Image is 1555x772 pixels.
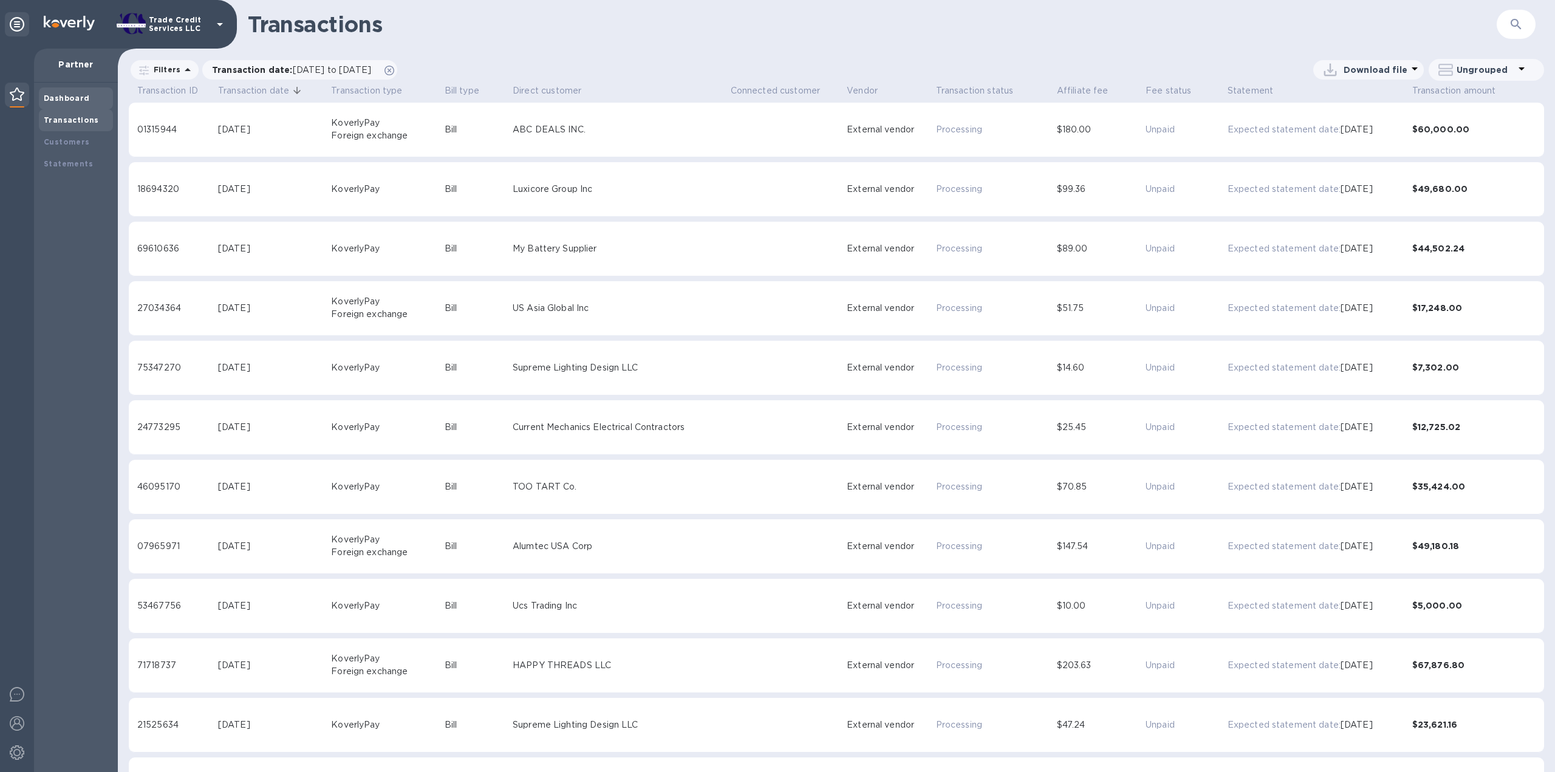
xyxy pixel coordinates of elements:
div: KoverlyPay [331,361,439,374]
span: Affiliate fee [1057,83,1124,98]
p: [DATE] [1341,719,1373,731]
span: Transaction amount [1412,83,1512,98]
span: Transaction date [218,83,305,98]
p: Expected statement date: [1228,659,1341,672]
div: 71718737 [137,659,213,672]
div: [DATE] [218,480,326,493]
span: Transaction ID [137,83,198,98]
p: Processing [936,659,1052,672]
p: Unpaid [1146,183,1223,196]
span: Fee status [1146,83,1192,98]
div: $180.00 [1057,123,1141,136]
p: Trade Credit Services LLC [149,16,210,33]
p: Expected statement date: [1228,123,1341,136]
div: KoverlyPay [331,719,439,731]
div: [DATE] [218,302,326,315]
p: Processing [936,302,1052,315]
div: External vendor [847,183,931,196]
p: [DATE] [1341,123,1373,136]
p: Expected statement date: [1228,599,1341,612]
p: Unpaid [1146,540,1223,553]
span: Connected customer [731,83,821,98]
span: Transaction status [936,83,1030,98]
div: Supreme Lighting Design LLC [513,719,725,731]
b: Customers [44,137,90,146]
div: [DATE] [218,242,326,255]
div: HAPPY THREADS LLC [513,659,725,672]
div: $5,000.00 [1412,599,1536,612]
p: Processing [936,123,1052,136]
div: $49,680.00 [1412,183,1536,195]
p: Processing [936,183,1052,196]
div: KoverlyPay [331,533,439,546]
span: Bill type [445,83,479,98]
div: 01315944 [137,123,213,136]
div: Bill [445,540,508,553]
div: Ucs Trading Inc [513,599,725,612]
div: $60,000.00 [1412,123,1536,135]
div: External vendor [847,480,931,493]
div: [DATE] [218,599,326,612]
div: Alumtec USA Corp [513,540,725,553]
div: $99.36 [1057,183,1141,196]
p: Expected statement date: [1228,302,1341,315]
div: My Battery Supplier [513,242,725,255]
div: $10.00 [1057,599,1141,612]
div: Bill [445,361,508,374]
div: $47.24 [1057,719,1141,731]
div: 46095170 [137,480,213,493]
div: KoverlyPay [331,480,439,493]
div: Bill [445,480,508,493]
p: [DATE] [1341,421,1373,434]
span: Bill type [445,83,495,98]
div: Foreign exchange [331,546,439,559]
p: Processing [936,421,1052,434]
div: External vendor [847,599,931,612]
div: KoverlyPay [331,183,439,196]
p: Processing [936,242,1052,255]
div: External vendor [847,719,931,731]
p: Expected statement date: [1228,719,1341,731]
div: External vendor [847,242,931,255]
span: Transaction amount [1412,83,1496,98]
div: [DATE] [218,540,326,553]
div: Bill [445,421,508,434]
div: Bill [445,599,508,612]
div: External vendor [847,123,931,136]
div: $7,302.00 [1412,361,1536,374]
div: $203.63 [1057,659,1141,672]
span: Transaction type [331,83,418,98]
b: Statements [44,159,93,168]
div: External vendor [847,421,931,434]
p: Processing [936,599,1052,612]
div: External vendor [847,540,931,553]
p: Unpaid [1146,123,1223,136]
p: Unpaid [1146,599,1223,612]
b: Dashboard [44,94,90,103]
span: Transaction type [331,83,402,98]
span: Statement [1228,83,1273,98]
p: Unpaid [1146,302,1223,315]
div: [DATE] [218,123,326,136]
div: $12,725.02 [1412,421,1536,433]
div: 18694320 [137,183,213,196]
div: $17,248.00 [1412,302,1536,314]
p: Processing [936,719,1052,731]
div: [DATE] [218,659,326,672]
div: Foreign exchange [331,129,439,142]
span: Affiliate fee [1057,83,1109,98]
span: Vendor [847,83,878,98]
p: Unpaid [1146,480,1223,493]
span: Transaction date [218,83,289,98]
p: Processing [936,361,1052,374]
span: Direct customer [513,83,581,98]
div: 24773295 [137,421,213,434]
p: Unpaid [1146,421,1223,434]
p: Unpaid [1146,242,1223,255]
p: Processing [936,480,1052,493]
div: KoverlyPay [331,599,439,612]
div: External vendor [847,302,931,315]
div: KoverlyPay [331,652,439,665]
div: TOO TART Co. [513,480,725,493]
